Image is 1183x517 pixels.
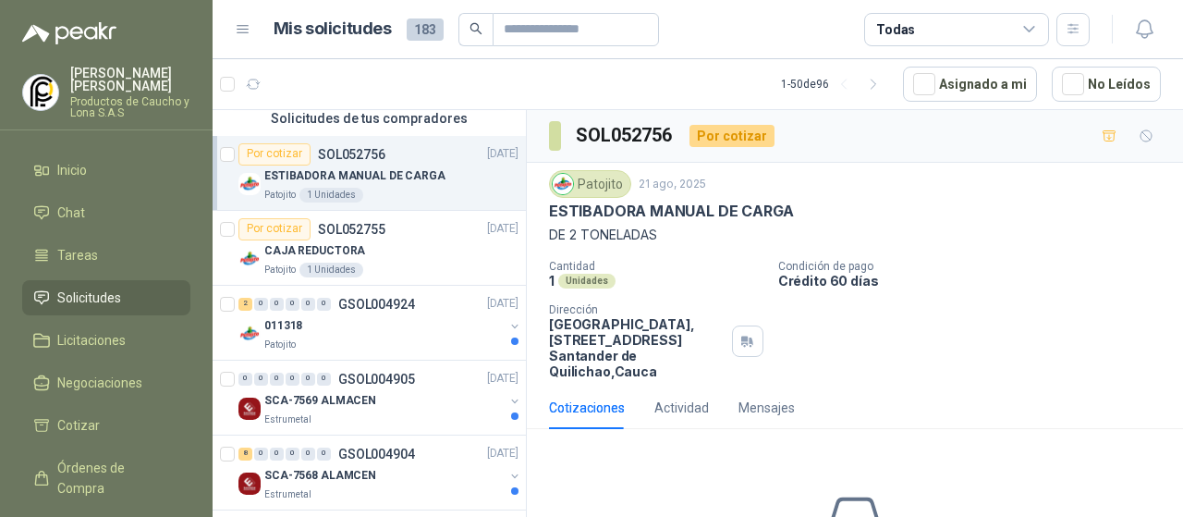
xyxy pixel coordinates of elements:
[238,373,252,386] div: 0
[22,22,116,44] img: Logo peakr
[264,317,302,335] p: 011318
[22,153,190,188] a: Inicio
[286,448,299,461] div: 0
[254,448,268,461] div: 0
[264,242,365,260] p: CAJA REDUCTORA
[57,203,85,223] span: Chat
[213,136,526,211] a: Por cotizarSOL052756[DATE] Company LogoESTIBADORA MANUAL DE CARGAPatojito1 Unidades
[70,96,190,118] p: Productos de Caucho y Lona S.A.S
[549,398,625,418] div: Cotizaciones
[487,145,518,163] p: [DATE]
[264,467,376,485] p: SCA-7568 ALAMCEN
[286,298,299,311] div: 0
[274,16,392,43] h1: Mis solicitudes
[238,293,522,352] a: 2 0 0 0 0 0 GSOL004924[DATE] Company Logo011318Patojito
[254,373,268,386] div: 0
[487,445,518,462] p: [DATE]
[549,260,763,273] p: Cantidad
[57,288,121,308] span: Solicitudes
[286,373,299,386] div: 0
[778,260,1176,273] p: Condición de pago
[689,125,774,147] div: Por cotizar
[318,223,385,236] p: SOL052755
[549,273,555,289] p: 1
[270,448,284,461] div: 0
[238,398,261,420] img: Company Logo
[1052,67,1161,102] button: No Leídos
[876,19,915,40] div: Todas
[270,373,284,386] div: 0
[264,167,445,185] p: ESTIBADORA MANUAL DE CARGA
[264,392,376,410] p: SCA-7569 ALMACEN
[264,412,311,427] p: Estrumetal
[903,67,1037,102] button: Asignado a mi
[549,316,725,379] p: [GEOGRAPHIC_DATA], [STREET_ADDRESS] Santander de Quilichao , Cauca
[22,280,190,315] a: Solicitudes
[487,295,518,313] p: [DATE]
[264,338,296,352] p: Patojito
[213,101,526,136] div: Solicitudes de tus compradores
[22,238,190,273] a: Tareas
[22,450,190,506] a: Órdenes de Compra
[238,368,522,427] a: 0 0 0 0 0 0 GSOL004905[DATE] Company LogoSCA-7569 ALMACENEstrumetal
[338,373,415,386] p: GSOL004905
[549,303,725,316] p: Dirección
[264,487,311,502] p: Estrumetal
[238,443,522,502] a: 8 0 0 0 0 0 GSOL004904[DATE] Company LogoSCA-7568 ALAMCENEstrumetal
[57,373,142,393] span: Negociaciones
[254,298,268,311] div: 0
[299,188,363,203] div: 1 Unidades
[301,448,315,461] div: 0
[22,323,190,358] a: Licitaciones
[487,370,518,388] p: [DATE]
[299,263,363,277] div: 1 Unidades
[549,202,793,221] p: ESTIBADORA MANUAL DE CARGA
[318,148,385,161] p: SOL052756
[264,263,296,277] p: Patojito
[301,373,315,386] div: 0
[317,298,331,311] div: 0
[338,298,415,311] p: GSOL004924
[270,298,284,311] div: 0
[738,398,795,418] div: Mensajes
[23,75,58,110] img: Company Logo
[558,274,616,289] div: Unidades
[778,273,1176,289] p: Crédito 60 días
[264,188,296,203] p: Patojito
[238,473,261,495] img: Company Logo
[338,448,415,461] p: GSOL004904
[639,176,706,193] p: 21 ago, 2025
[549,170,631,198] div: Patojito
[238,143,311,166] div: Por cotizar
[57,160,87,180] span: Inicio
[487,220,518,238] p: [DATE]
[57,458,173,499] span: Órdenes de Compra
[317,373,331,386] div: 0
[22,408,190,443] a: Cotizar
[407,18,444,41] span: 183
[781,69,888,99] div: 1 - 50 de 96
[317,448,331,461] div: 0
[238,173,261,195] img: Company Logo
[70,67,190,92] p: [PERSON_NAME] [PERSON_NAME]
[553,174,573,194] img: Company Logo
[238,448,252,461] div: 8
[22,195,190,230] a: Chat
[549,225,1161,245] p: DE 2 TONELADAS
[213,211,526,286] a: Por cotizarSOL052755[DATE] Company LogoCAJA REDUCTORAPatojito1 Unidades
[238,298,252,311] div: 2
[238,248,261,270] img: Company Logo
[470,22,482,35] span: search
[576,121,675,150] h3: SOL052756
[57,330,126,351] span: Licitaciones
[238,218,311,240] div: Por cotizar
[57,415,100,436] span: Cotizar
[57,245,98,265] span: Tareas
[22,365,190,400] a: Negociaciones
[654,398,709,418] div: Actividad
[238,323,261,345] img: Company Logo
[301,298,315,311] div: 0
